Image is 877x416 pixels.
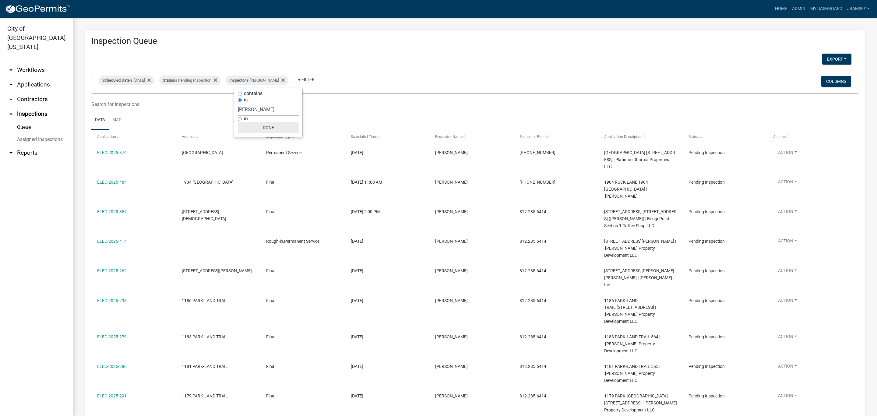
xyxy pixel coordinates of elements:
[7,96,15,103] i: arrow_drop_down
[351,363,424,370] div: [DATE]
[773,297,802,306] button: Action
[689,334,725,339] span: Pending Inspection
[97,150,127,155] a: ELEC-2025-376
[808,3,845,15] a: My Dashboard
[604,239,676,258] span: 1187 Dustin's Way Lot 661 | Ellings Property Development LLC
[163,78,174,83] span: Status
[689,298,725,303] span: Pending Inspection
[520,135,548,139] span: Requestor Phone
[244,116,248,121] label: in
[91,36,859,46] h3: Inspection Queue
[689,393,725,398] span: Pending Inspection
[773,333,802,342] button: Action
[176,130,260,144] datatable-header-cell: Address
[604,298,656,324] span: 1186 PARK-LAND TRAIL 1186 Parkland Trail, Lot 549 | Ellings Property Development LLC
[182,334,228,339] span: 1183 PARK-LAND TRAIL
[689,364,725,369] span: Pending Inspection
[435,209,468,214] span: Jeremy Ramsey
[604,209,676,228] span: 3020-3060 GOTTBRATH WAY 3030 Gottbrath Parkway (PAPA JOHNS) | BridgePoint Section 1 Coffee Shop LLC
[97,393,127,398] a: ELEC-2025-291
[229,78,246,83] span: Inspector
[266,209,275,214] span: Final
[7,66,15,74] i: arrow_drop_down
[266,180,275,185] span: Final
[773,179,802,188] button: Action
[435,393,468,398] span: Harold Satterly
[520,334,546,339] span: 812.285.6414
[97,180,127,185] a: ELEC-2025-484
[520,393,546,398] span: 812.285.6414
[226,76,288,85] div: is [PERSON_NAME]
[822,54,851,65] button: Export
[351,267,424,274] div: [DATE]
[689,239,725,244] span: Pending Inspection
[773,3,790,15] a: Home
[244,91,262,96] label: contains
[514,130,598,144] datatable-header-cell: Requestor Phone
[773,149,802,158] button: Action
[520,239,546,244] span: 812.285.6414
[435,334,468,339] span: Harold Satterly
[182,180,234,185] span: 1904 RUCK LANE
[435,239,468,244] span: Harold Satterly
[689,135,699,139] span: Status
[97,135,116,139] span: Application
[182,268,252,273] span: 3517 LAURA DRIVE
[520,209,546,214] span: 812.285.6414
[435,298,468,303] span: Mike Kruer
[266,334,275,339] span: Final
[604,180,648,199] span: 1904 RUCK LANE 1904 Ruck Lane | Mosley George
[767,130,852,144] datatable-header-cell: Actions
[91,98,729,111] input: Search for inspections
[99,76,154,85] div: is [DATE]
[97,334,127,339] a: ELEC-2025-279
[97,364,127,369] a: ELEC-2025-280
[266,150,301,155] span: Permanent Service
[790,3,808,15] a: Admin
[351,333,424,340] div: [DATE]
[435,364,468,369] span: Harold Satterly
[604,334,660,353] span: 1183 PARK-LAND TRAIL 564 | Ellings Property Development LLC
[520,298,546,303] span: 812.285.6414
[520,268,546,273] span: 812.285.6414
[604,135,643,139] span: Application Description
[260,130,345,144] datatable-header-cell: Inspection Type
[351,393,424,400] div: [DATE]
[773,267,802,276] button: Action
[520,364,546,369] span: 812.285.6414
[845,3,872,15] a: jramsey
[773,135,786,139] span: Actions
[7,110,15,118] i: arrow_drop_up
[266,239,319,244] span: Rough-in,Permanent Service
[429,130,514,144] datatable-header-cell: Requestor Name
[689,268,725,273] span: Pending Inspection
[182,150,223,155] span: 428 WATT STREET
[351,238,424,245] div: [DATE]
[91,130,176,144] datatable-header-cell: Application
[266,364,275,369] span: Final
[7,149,15,157] i: arrow_drop_down
[604,393,677,412] span: 1179 PARK-LAND TRAIL 1179 Parkland Trail, Lot 566 | Ellings Property Development LLC
[238,122,299,133] button: Done
[683,130,767,144] datatable-header-cell: Status
[435,150,468,155] span: Harold Satterly
[689,209,725,214] span: Pending Inspection
[7,81,15,88] i: arrow_drop_down
[97,298,127,303] a: ELEC-2025-298
[182,135,195,139] span: Address
[821,76,851,87] button: Columns
[689,150,725,155] span: Pending Inspection
[182,209,226,221] span: 3020-3060 GOTTBRATH WAY
[351,135,377,139] span: Scheduled Time
[182,298,228,303] span: 1186 PARK-LAND TRAIL
[604,364,660,383] span: 1181 PARK-LAND TRAIL 565 | Ellings Property Development LLC
[266,268,275,273] span: Final
[773,393,802,401] button: Action
[351,208,424,215] div: [DATE] 2:00 PM
[351,149,424,156] div: [DATE]
[109,111,125,130] a: Map
[773,208,802,217] button: Action
[266,393,275,398] span: Final
[773,363,802,372] button: Action
[182,393,228,398] span: 1179 PARK-LAND TRAIL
